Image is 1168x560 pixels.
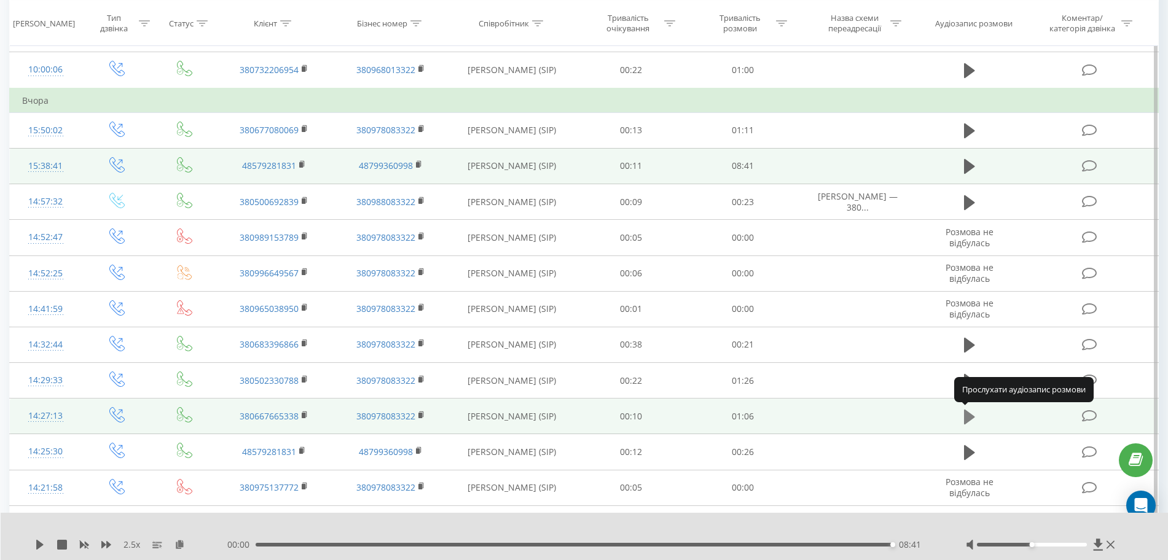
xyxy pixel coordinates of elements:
[946,511,994,534] span: Розмова не відбулась
[449,291,574,327] td: [PERSON_NAME] (SIP)
[575,112,688,148] td: 00:13
[575,327,688,362] td: 00:38
[687,470,799,505] td: 00:00
[240,410,299,422] a: 380667665338
[687,363,799,399] td: 01:26
[22,190,69,214] div: 14:57:32
[356,64,415,76] a: 380968013322
[240,231,299,243] a: 380989153789
[687,434,799,470] td: 00:26
[240,124,299,136] a: 380677080069
[22,511,69,535] div: 14:18:06
[240,303,299,314] a: 380965038950
[10,88,1159,113] td: Вчора
[254,18,277,28] div: Клієнт
[240,267,299,279] a: 380996649567
[22,225,69,249] div: 14:52:47
[449,505,574,541] td: [PERSON_NAME] (SIP)
[449,327,574,362] td: [PERSON_NAME] (SIP)
[935,18,1013,28] div: Аудіозапис розмови
[954,377,1094,402] div: Прослухати аудіозапис розмови
[240,338,299,350] a: 380683396866
[356,481,415,493] a: 380978083322
[357,18,407,28] div: Бізнес номер
[356,231,415,243] a: 380978083322
[22,58,69,82] div: 10:00:06
[946,476,994,499] span: Розмова не відбулась
[449,470,574,505] td: [PERSON_NAME] (SIP)
[22,297,69,321] div: 14:41:59
[356,338,415,350] a: 380978083322
[356,303,415,314] a: 380978083322
[240,64,299,76] a: 380732206954
[575,291,688,327] td: 00:01
[687,255,799,291] td: 00:00
[687,327,799,362] td: 00:21
[22,368,69,392] div: 14:29:33
[687,148,799,184] td: 08:41
[575,399,688,434] td: 00:10
[240,481,299,493] a: 380975137772
[575,363,688,399] td: 00:22
[449,148,574,184] td: [PERSON_NAME] (SIP)
[359,160,413,171] a: 48799360998
[899,539,921,551] span: 08:41
[22,333,69,357] div: 14:32:44
[1126,491,1156,520] div: Open Intercom Messenger
[575,148,688,184] td: 00:11
[242,446,296,457] a: 48579281831
[575,470,688,505] td: 00:05
[169,18,194,28] div: Статус
[240,196,299,208] a: 380500692839
[356,375,415,386] a: 380978083322
[242,160,296,171] a: 48579281831
[22,119,69,142] div: 15:50:02
[479,18,529,28] div: Співробітник
[575,434,688,470] td: 00:12
[13,18,75,28] div: [PERSON_NAME]
[449,184,574,220] td: [PERSON_NAME] (SIP)
[449,363,574,399] td: [PERSON_NAME] (SIP)
[22,476,69,500] div: 14:21:58
[449,112,574,148] td: [PERSON_NAME] (SIP)
[687,505,799,541] td: 00:00
[575,52,688,88] td: 00:22
[821,13,887,34] div: Назва схеми переадресації
[575,184,688,220] td: 00:09
[449,255,574,291] td: [PERSON_NAME] (SIP)
[946,262,994,284] span: Розмова не відбулась
[356,196,415,208] a: 380988083322
[687,399,799,434] td: 01:06
[449,434,574,470] td: [PERSON_NAME] (SIP)
[595,13,661,34] div: Тривалість очікування
[356,267,415,279] a: 380978083322
[356,124,415,136] a: 380978083322
[946,297,994,320] span: Розмова не відбулась
[1046,13,1118,34] div: Коментар/категорія дзвінка
[449,52,574,88] td: [PERSON_NAME] (SIP)
[92,13,136,34] div: Тип дзвінка
[22,262,69,286] div: 14:52:25
[356,410,415,422] a: 380978083322
[123,539,140,551] span: 2.5 x
[946,226,994,249] span: Розмова не відбулась
[22,404,69,428] div: 14:27:13
[22,440,69,464] div: 14:25:30
[22,154,69,178] div: 15:38:41
[890,542,895,547] div: Accessibility label
[449,220,574,255] td: [PERSON_NAME] (SIP)
[687,52,799,88] td: 01:00
[687,112,799,148] td: 01:11
[818,190,898,213] span: [PERSON_NAME] — 380...
[575,220,688,255] td: 00:05
[707,13,773,34] div: Тривалість розмови
[687,184,799,220] td: 00:23
[575,505,688,541] td: 00:02
[687,220,799,255] td: 00:00
[359,446,413,457] a: 48799360998
[687,291,799,327] td: 00:00
[227,539,256,551] span: 00:00
[449,399,574,434] td: [PERSON_NAME] (SIP)
[575,255,688,291] td: 00:06
[1030,542,1035,547] div: Accessibility label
